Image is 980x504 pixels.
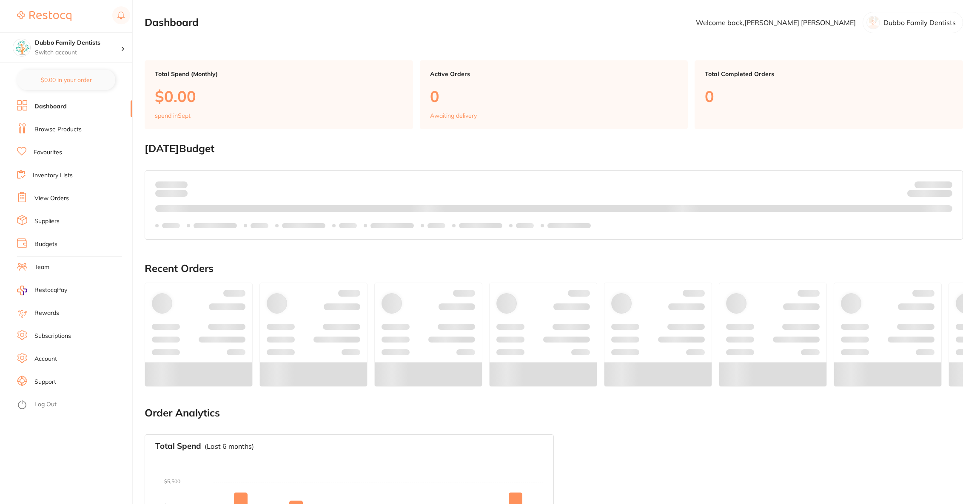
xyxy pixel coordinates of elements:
strong: $0.00 [173,181,188,188]
button: $0.00 in your order [17,70,115,90]
a: Total Spend (Monthly)$0.00spend inSept [145,60,413,129]
strong: $NaN [936,181,952,188]
p: Labels extended [547,222,591,229]
h2: Dashboard [145,17,199,28]
a: Favourites [34,148,62,157]
p: Switch account [35,48,121,57]
p: $0.00 [155,88,403,105]
h2: [DATE] Budget [145,143,963,155]
img: Dubbo Family Dentists [13,39,30,56]
p: Labels [339,222,357,229]
p: Labels extended [194,222,237,229]
a: RestocqPay [17,286,67,295]
p: Labels extended [459,222,502,229]
a: Rewards [34,309,59,317]
p: Labels extended [282,222,325,229]
a: Support [34,378,56,386]
a: Total Completed Orders0 [695,60,963,129]
p: Labels [251,222,268,229]
button: Log Out [17,398,130,412]
p: (Last 6 months) [205,442,254,450]
p: spend in Sept [155,112,191,119]
p: Labels [516,222,534,229]
p: Spent: [155,181,188,188]
span: RestocqPay [34,286,67,294]
h4: Dubbo Family Dentists [35,39,121,47]
p: Welcome back, [PERSON_NAME] [PERSON_NAME] [696,19,856,26]
a: Restocq Logo [17,6,71,26]
a: Browse Products [34,125,82,134]
p: Labels [427,222,445,229]
h3: Total Spend [155,442,201,451]
a: Subscriptions [34,332,71,340]
a: Suppliers [34,217,60,226]
p: Budget: [914,181,952,188]
p: 0 [705,88,953,105]
p: Total Completed Orders [705,71,953,77]
a: Active Orders0Awaiting delivery [420,60,688,129]
h2: Order Analytics [145,407,963,419]
p: Labels extended [370,222,414,229]
strong: $0.00 [937,191,952,199]
a: Team [34,263,49,272]
p: month [155,188,188,198]
h2: Recent Orders [145,263,963,275]
a: Log Out [34,400,57,409]
a: Inventory Lists [33,171,73,180]
p: Awaiting delivery [430,112,477,119]
img: Restocq Logo [17,11,71,21]
p: Dubbo Family Dentists [883,19,956,26]
a: Account [34,355,57,363]
p: Labels [162,222,180,229]
a: Dashboard [34,102,67,111]
p: Total Spend (Monthly) [155,71,403,77]
img: RestocqPay [17,286,27,295]
p: Active Orders [430,71,678,77]
a: Budgets [34,240,57,249]
a: View Orders [34,194,69,203]
p: Remaining: [907,188,952,198]
p: 0 [430,88,678,105]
